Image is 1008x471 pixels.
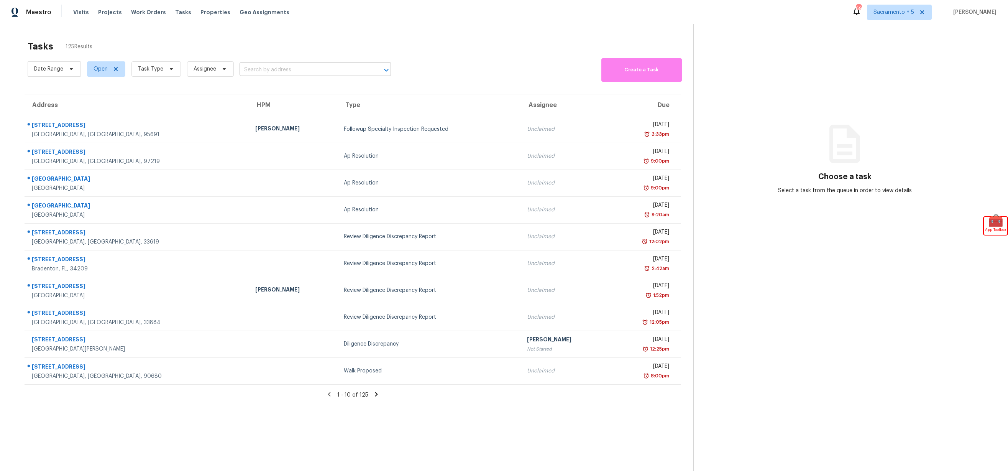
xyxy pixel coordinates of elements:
[950,8,997,16] span: [PERSON_NAME]
[32,158,243,165] div: [GEOGRAPHIC_DATA], [GEOGRAPHIC_DATA], 97219
[616,201,669,211] div: [DATE]
[26,8,51,16] span: Maestro
[344,233,515,240] div: Review Diligence Discrepancy Report
[240,64,369,76] input: Search by address
[32,229,243,238] div: [STREET_ADDRESS]
[616,362,669,372] div: [DATE]
[527,179,604,187] div: Unclaimed
[527,233,604,240] div: Unclaimed
[527,152,604,160] div: Unclaimed
[194,65,216,73] span: Assignee
[818,173,872,181] h3: Choose a task
[642,318,648,326] img: Overdue Alarm Icon
[73,8,89,16] span: Visits
[984,217,1007,235] div: 🧰App Toolbox
[527,345,604,353] div: Not Started
[32,282,243,292] div: [STREET_ADDRESS]
[616,255,669,265] div: [DATE]
[769,187,920,194] div: Select a task from the queue in order to view details
[616,282,669,291] div: [DATE]
[642,345,648,353] img: Overdue Alarm Icon
[527,260,604,267] div: Unclaimed
[616,309,669,318] div: [DATE]
[648,238,669,245] div: 12:02pm
[200,8,230,16] span: Properties
[344,260,515,267] div: Review Diligence Discrepancy Report
[249,94,338,116] th: HPM
[652,291,669,299] div: 1:52pm
[25,94,249,116] th: Address
[32,255,243,265] div: [STREET_ADDRESS]
[649,372,669,380] div: 8:00pm
[649,157,669,165] div: 9:00pm
[338,94,521,116] th: Type
[94,65,108,73] span: Open
[32,148,243,158] div: [STREET_ADDRESS]
[32,238,243,246] div: [GEOGRAPHIC_DATA], [GEOGRAPHIC_DATA], 33619
[616,228,669,238] div: [DATE]
[255,125,332,134] div: [PERSON_NAME]
[645,291,652,299] img: Overdue Alarm Icon
[527,313,604,321] div: Unclaimed
[527,367,604,375] div: Unclaimed
[527,125,604,133] div: Unclaimed
[32,336,243,345] div: [STREET_ADDRESS]
[381,65,392,76] button: Open
[240,8,289,16] span: Geo Assignments
[32,363,243,372] div: [STREET_ADDRESS]
[138,65,163,73] span: Task Type
[32,372,243,380] div: [GEOGRAPHIC_DATA], [GEOGRAPHIC_DATA], 90680
[643,372,649,380] img: Overdue Alarm Icon
[616,121,669,130] div: [DATE]
[616,148,669,157] div: [DATE]
[344,287,515,294] div: Review Diligence Discrepancy Report
[610,94,681,116] th: Due
[131,8,166,16] span: Work Orders
[648,318,669,326] div: 12:05pm
[32,309,243,319] div: [STREET_ADDRESS]
[985,226,1006,234] span: App Toolbox
[527,287,604,294] div: Unclaimed
[344,152,515,160] div: Ap Resolution
[66,43,92,51] span: 125 Results
[984,217,1007,225] span: 🧰
[32,121,243,131] div: [STREET_ADDRESS]
[344,313,515,321] div: Review Diligence Discrepancy Report
[643,157,649,165] img: Overdue Alarm Icon
[856,5,861,12] div: 69
[32,292,243,300] div: [GEOGRAPHIC_DATA]
[527,206,604,214] div: Unclaimed
[337,392,368,398] span: 1 - 10 of 125
[648,345,669,353] div: 12:25pm
[605,66,678,74] span: Create a Task
[527,336,604,345] div: [PERSON_NAME]
[521,94,610,116] th: Assignee
[644,265,650,272] img: Overdue Alarm Icon
[616,175,669,184] div: [DATE]
[344,206,515,214] div: Ap Resolution
[32,319,243,326] div: [GEOGRAPHIC_DATA], [GEOGRAPHIC_DATA], 33884
[644,211,650,219] img: Overdue Alarm Icon
[643,184,649,192] img: Overdue Alarm Icon
[344,340,515,348] div: Diligence Discrepancy
[873,8,914,16] span: Sacramento + 5
[601,58,682,82] button: Create a Task
[28,43,53,50] h2: Tasks
[642,238,648,245] img: Overdue Alarm Icon
[650,130,669,138] div: 3:33pm
[32,131,243,138] div: [GEOGRAPHIC_DATA], [GEOGRAPHIC_DATA], 95691
[649,184,669,192] div: 9:00pm
[32,211,243,219] div: [GEOGRAPHIC_DATA]
[344,125,515,133] div: Followup Specialty Inspection Requested
[98,8,122,16] span: Projects
[344,179,515,187] div: Ap Resolution
[255,286,332,295] div: [PERSON_NAME]
[175,10,191,15] span: Tasks
[650,265,669,272] div: 2:42am
[32,345,243,353] div: [GEOGRAPHIC_DATA][PERSON_NAME]
[32,202,243,211] div: [GEOGRAPHIC_DATA]
[32,265,243,273] div: Bradenton, FL, 34209
[34,65,63,73] span: Date Range
[32,175,243,184] div: [GEOGRAPHIC_DATA]
[616,336,669,345] div: [DATE]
